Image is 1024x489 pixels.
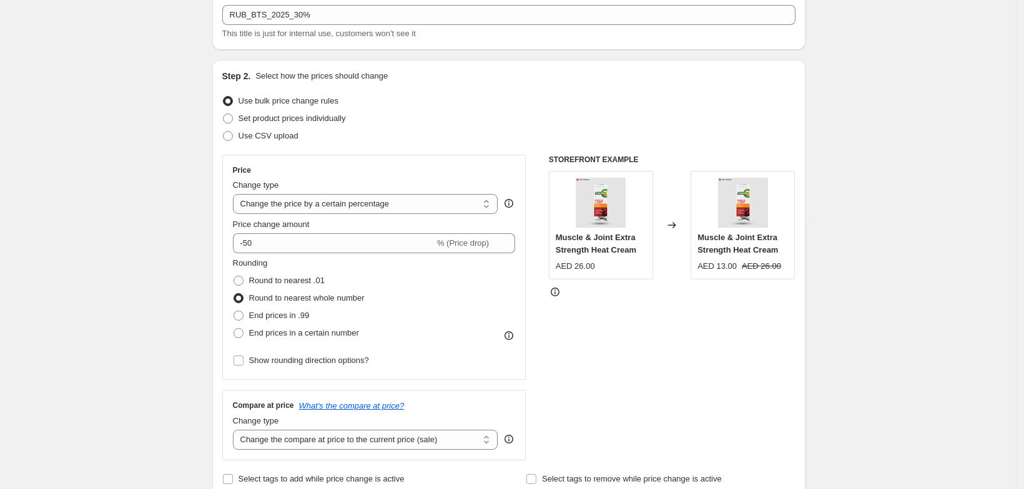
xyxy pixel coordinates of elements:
[742,260,781,273] strike: AED 26.00
[239,114,346,123] span: Set product prices individually
[249,293,365,303] span: Round to nearest whole number
[556,260,595,273] div: AED 26.00
[255,70,388,82] p: Select how the prices should change
[233,400,294,410] h3: Compare at price
[222,5,795,25] input: 30% off holiday sale
[249,356,369,365] span: Show rounding direction options?
[718,178,768,228] img: ExtraStrength_80x.jpg
[299,401,405,410] button: What's the compare at price?
[249,276,325,285] span: Round to nearest .01
[222,29,416,38] span: This title is just for internal use, customers won't see it
[222,70,251,82] h2: Step 2.
[233,258,268,268] span: Rounding
[503,433,515,445] div: help
[542,474,722,483] span: Select tags to remove while price change is active
[239,131,298,140] span: Use CSV upload
[549,155,795,165] h6: STOREFRONT EXAMPLE
[249,311,310,320] span: End prices in .99
[239,474,405,483] span: Select tags to add while price change is active
[697,233,778,254] span: Muscle & Joint Extra Strength Heat Cream
[503,197,515,210] div: help
[239,96,338,105] span: Use bulk price change rules
[697,260,737,273] div: AED 13.00
[249,328,359,337] span: End prices in a certain number
[233,220,310,229] span: Price change amount
[556,233,636,254] span: Muscle & Joint Extra Strength Heat Cream
[233,416,279,425] span: Change type
[576,178,626,228] img: ExtraStrength_80x.jpg
[233,233,435,253] input: -15
[233,180,279,190] span: Change type
[233,165,251,175] h3: Price
[437,238,489,248] span: % (Price drop)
